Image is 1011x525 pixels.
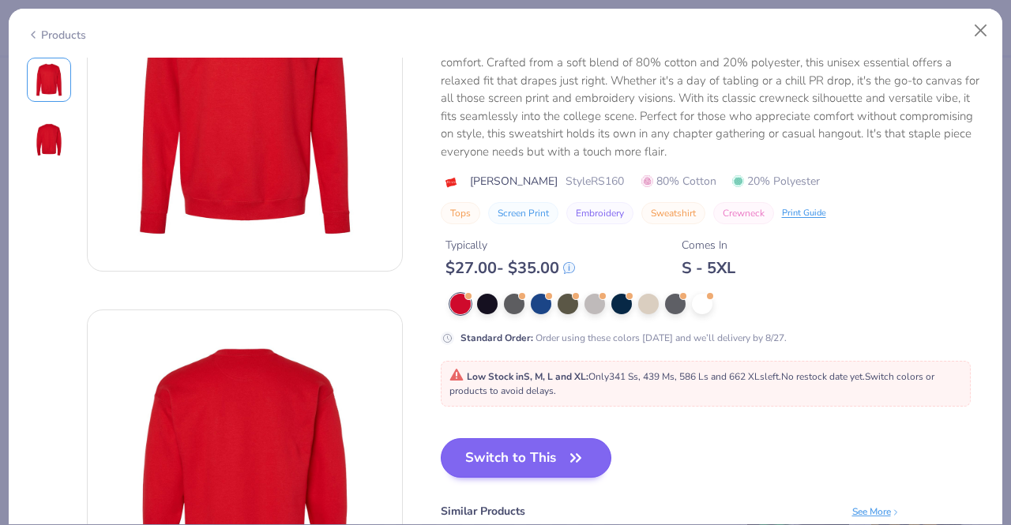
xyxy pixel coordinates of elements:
div: Similar Products [441,503,525,519]
button: Screen Print [488,202,558,224]
button: Tops [441,202,480,224]
div: Comes In [682,237,735,253]
img: brand logo [441,176,462,189]
div: Typically [445,237,575,253]
button: Crewneck [713,202,774,224]
span: No restock date yet. [781,370,865,383]
div: S - 5XL [682,258,735,278]
div: Products [27,27,86,43]
button: Embroidery [566,202,633,224]
strong: Standard Order : [460,332,533,344]
span: 20% Polyester [732,173,820,189]
div: Order using these colors [DATE] and we’ll delivery by 8/27. [460,331,787,345]
div: See More [852,504,900,519]
span: [PERSON_NAME] [470,173,558,189]
div: $ 27.00 - $ 35.00 [445,258,575,278]
div: The [PERSON_NAME] Perfect Fleece Crewneck Sweatshirt is where effortless style meets ultimate com... [441,36,985,161]
span: Style RS160 [566,173,624,189]
button: Close [966,16,996,46]
img: Front [30,61,68,99]
strong: Low Stock in S, M, L and XL : [467,370,588,383]
span: Only 341 Ss, 439 Ms, 586 Ls and 662 XLs left. Switch colors or products to avoid delays. [449,370,934,397]
img: Back [30,121,68,159]
button: Sweatshirt [641,202,705,224]
button: Switch to This [441,438,612,478]
span: 80% Cotton [641,173,716,189]
div: Print Guide [782,207,826,220]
